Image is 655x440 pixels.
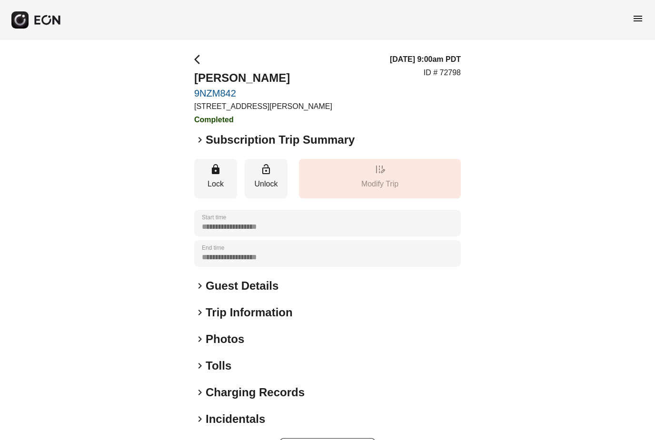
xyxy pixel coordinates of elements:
h2: Photos [206,332,244,347]
span: keyboard_arrow_right [194,333,206,345]
h2: Trip Information [206,305,293,320]
h3: Completed [194,114,332,126]
h2: Guest Details [206,278,278,293]
span: keyboard_arrow_right [194,360,206,372]
a: 9NZM842 [194,88,332,99]
h2: Incidentals [206,411,265,427]
h2: Tolls [206,358,231,373]
h2: Charging Records [206,385,305,400]
h2: [PERSON_NAME] [194,70,332,86]
p: [STREET_ADDRESS][PERSON_NAME] [194,101,332,112]
span: keyboard_arrow_right [194,307,206,318]
p: Lock [199,178,232,190]
span: keyboard_arrow_right [194,280,206,292]
p: Unlock [249,178,283,190]
span: lock [210,164,221,175]
span: keyboard_arrow_right [194,134,206,146]
span: arrow_back_ios [194,54,206,65]
span: keyboard_arrow_right [194,387,206,398]
button: Unlock [245,159,288,198]
span: menu [632,13,644,24]
span: lock_open [260,164,272,175]
span: keyboard_arrow_right [194,413,206,425]
h2: Subscription Trip Summary [206,132,355,147]
h3: [DATE] 9:00am PDT [390,54,461,65]
p: ID # 72798 [424,67,461,78]
button: Lock [194,159,237,198]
